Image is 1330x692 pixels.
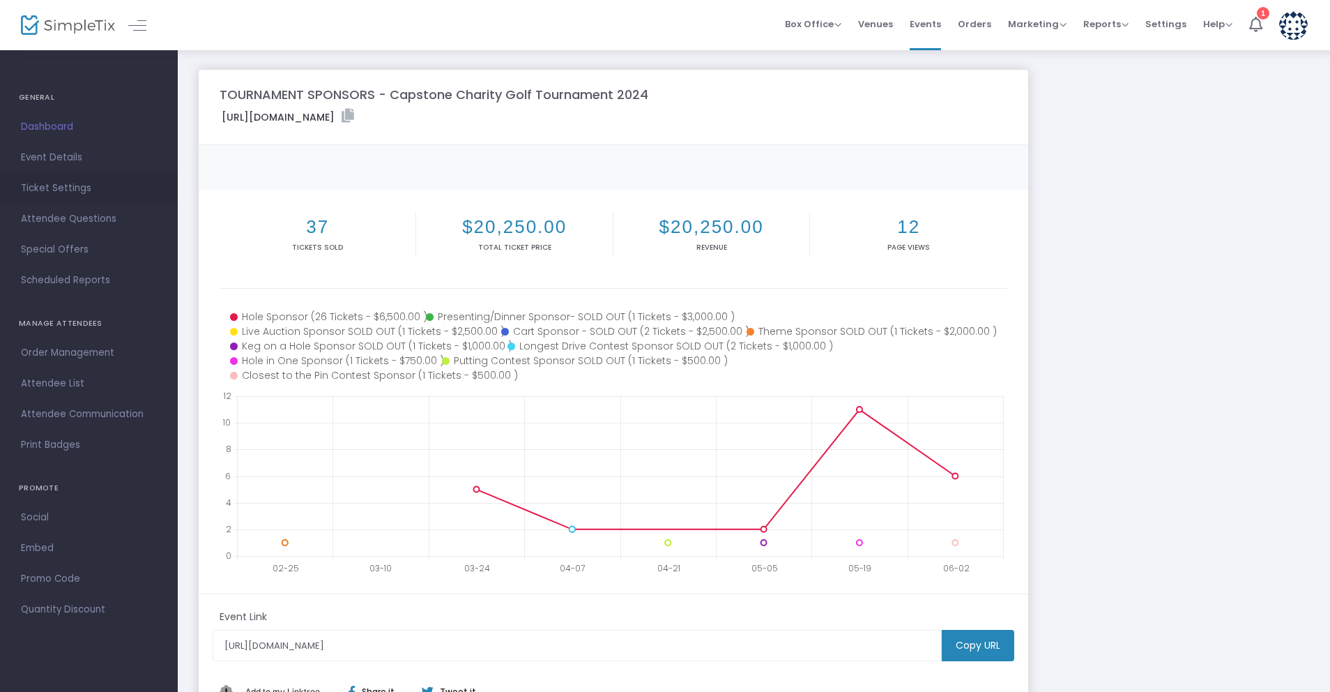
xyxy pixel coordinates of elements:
[223,390,231,402] text: 12
[220,610,267,624] m-panel-subtitle: Event Link
[21,539,157,557] span: Embed
[21,179,157,197] span: Ticket Settings
[958,6,991,42] span: Orders
[21,210,157,228] span: Attendee Questions
[226,550,231,562] text: 0
[21,509,157,527] span: Social
[657,562,680,574] text: 04-21
[785,17,841,31] span: Box Office
[225,470,231,482] text: 6
[369,562,392,574] text: 03-10
[910,6,941,42] span: Events
[21,436,157,454] span: Print Badges
[226,444,231,456] text: 8
[942,630,1014,661] m-button: Copy URL
[21,344,157,362] span: Order Management
[1257,7,1269,20] div: 1
[222,109,354,125] label: [URL][DOMAIN_NAME]
[616,216,807,238] h2: $20,250.00
[19,310,159,338] h4: MANAGE ATTENDEES
[1145,6,1186,42] span: Settings
[21,149,157,167] span: Event Details
[751,562,778,574] text: 05-05
[21,601,157,619] span: Quantity Discount
[1083,17,1129,31] span: Reports
[21,405,157,423] span: Attendee Communication
[464,562,490,574] text: 03-24
[560,562,585,574] text: 04-07
[273,562,299,574] text: 02-25
[21,241,157,259] span: Special Offers
[21,271,157,289] span: Scheduled Reports
[813,216,1004,238] h2: 12
[858,6,893,42] span: Venues
[226,497,231,509] text: 4
[21,375,157,393] span: Attendee List
[1203,17,1232,31] span: Help
[419,216,609,238] h2: $20,250.00
[220,85,648,104] m-panel-title: TOURNAMENT SPONSORS - Capstone Charity Golf Tournament 2024
[222,242,413,253] p: Tickets sold
[222,216,413,238] h2: 37
[419,242,609,253] p: Total Ticket Price
[813,242,1004,253] p: Page Views
[21,118,157,136] span: Dashboard
[19,474,159,502] h4: PROMOTE
[21,570,157,588] span: Promo Code
[226,523,231,535] text: 2
[943,562,970,574] text: 06-02
[19,84,159,112] h4: GENERAL
[1008,17,1067,31] span: Marketing
[848,562,871,574] text: 05-19
[616,242,807,253] p: Revenue
[222,416,231,428] text: 10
